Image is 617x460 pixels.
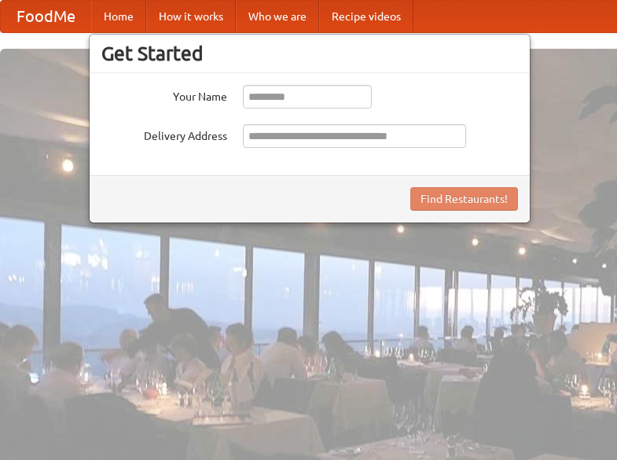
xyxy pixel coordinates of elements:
[146,1,236,32] a: How it works
[101,42,518,65] h3: Get Started
[1,1,91,32] a: FoodMe
[236,1,319,32] a: Who we are
[91,1,146,32] a: Home
[101,85,227,105] label: Your Name
[410,187,518,211] button: Find Restaurants!
[319,1,413,32] a: Recipe videos
[101,124,227,144] label: Delivery Address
